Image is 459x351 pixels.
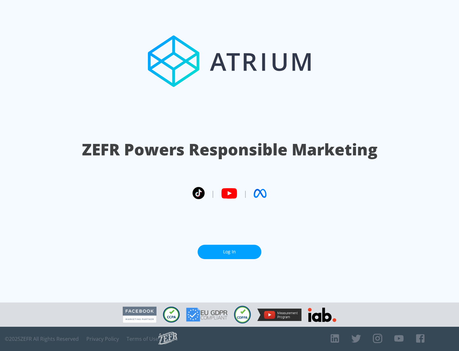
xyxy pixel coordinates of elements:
a: Terms of Use [127,336,158,342]
span: © 2025 ZEFR All Rights Reserved [5,336,79,342]
img: GDPR Compliant [186,308,228,322]
img: IAB [308,308,336,322]
img: YouTube Measurement Program [257,309,302,321]
img: CCPA Compliant [163,307,180,323]
span: | [244,189,247,198]
img: COPPA Compliant [234,306,251,324]
img: Facebook Marketing Partner [123,307,157,323]
h1: ZEFR Powers Responsible Marketing [82,138,377,161]
a: Privacy Policy [86,336,119,342]
a: Log In [198,245,261,259]
span: | [211,189,215,198]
